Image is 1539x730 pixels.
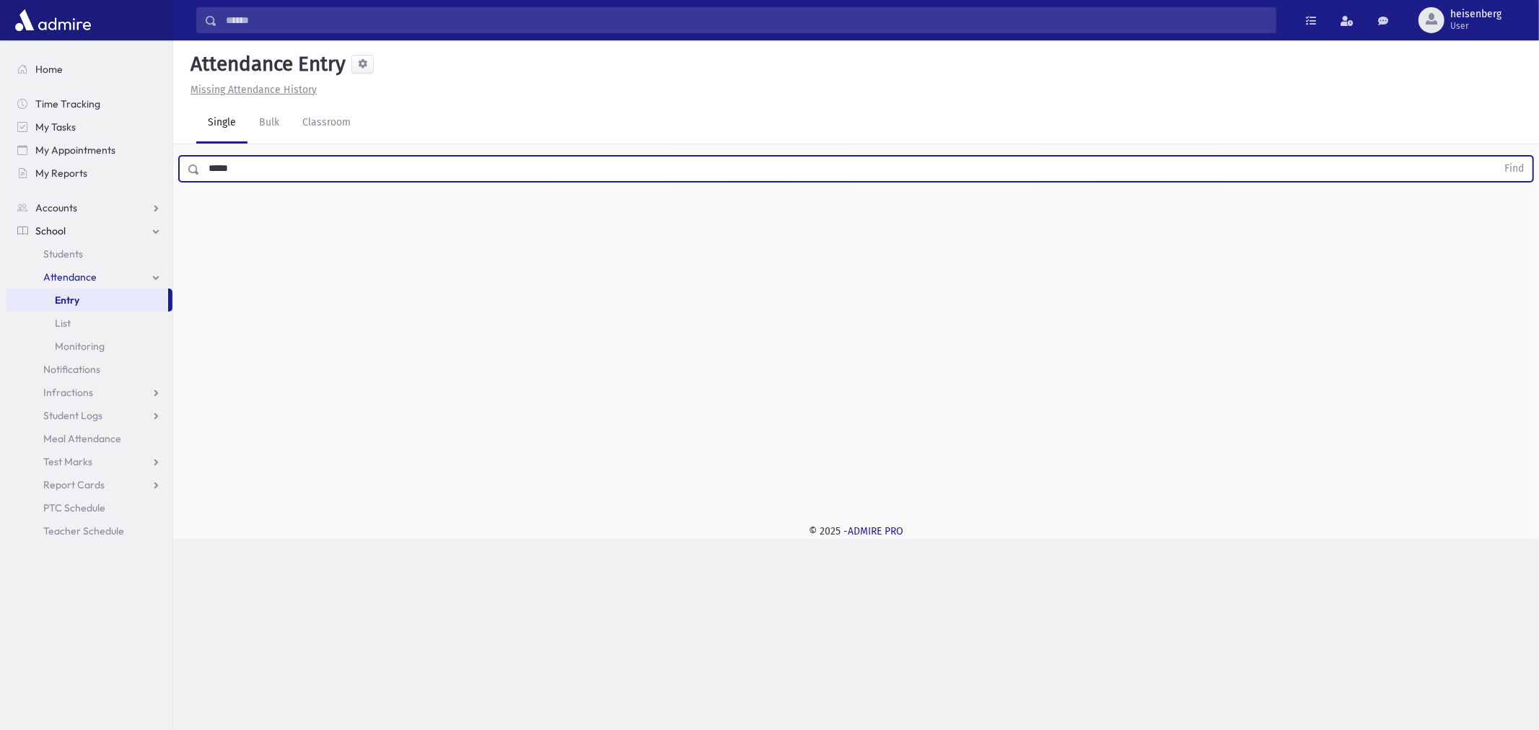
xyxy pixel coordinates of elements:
span: My Appointments [35,144,115,157]
a: Monitoring [6,335,172,358]
a: Student Logs [6,404,172,427]
u: Missing Attendance History [190,84,317,96]
h5: Attendance Entry [185,52,346,76]
a: Entry [6,289,168,312]
a: Test Marks [6,450,172,473]
span: Test Marks [43,455,92,468]
a: Accounts [6,196,172,219]
a: List [6,312,172,335]
a: School [6,219,172,242]
span: Accounts [35,201,77,214]
img: AdmirePro [12,6,95,35]
span: Attendance [43,271,97,283]
a: Report Cards [6,473,172,496]
span: Home [35,63,63,76]
a: ADMIRE PRO [848,525,903,537]
a: My Reports [6,162,172,185]
a: Bulk [247,103,291,144]
a: Teacher Schedule [6,519,172,542]
a: My Appointments [6,138,172,162]
span: My Tasks [35,120,76,133]
span: Monitoring [55,340,105,353]
span: Entry [55,294,79,307]
span: Report Cards [43,478,105,491]
button: Find [1496,157,1533,181]
span: Students [43,247,83,260]
span: My Reports [35,167,87,180]
a: Students [6,242,172,265]
span: User [1450,20,1501,32]
a: My Tasks [6,115,172,138]
a: Attendance [6,265,172,289]
a: Meal Attendance [6,427,172,450]
span: PTC Schedule [43,501,105,514]
a: Classroom [291,103,362,144]
a: Single [196,103,247,144]
span: heisenberg [1450,9,1501,20]
a: Home [6,58,172,81]
a: Missing Attendance History [185,84,317,96]
span: List [55,317,71,330]
div: © 2025 - [196,524,1516,539]
span: Time Tracking [35,97,100,110]
span: Meal Attendance [43,432,121,445]
span: School [35,224,66,237]
span: Notifications [43,363,100,376]
a: Notifications [6,358,172,381]
a: Infractions [6,381,172,404]
span: Teacher Schedule [43,524,124,537]
a: PTC Schedule [6,496,172,519]
span: Infractions [43,386,93,399]
span: Student Logs [43,409,102,422]
a: Time Tracking [6,92,172,115]
input: Search [217,7,1276,33]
